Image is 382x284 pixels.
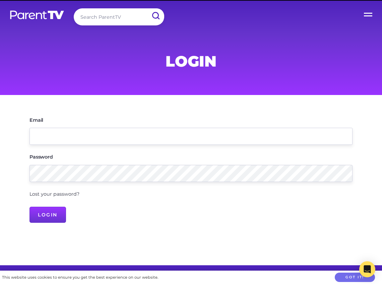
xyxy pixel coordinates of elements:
h1: Login [29,55,353,68]
input: Login [29,207,66,223]
div: Open Intercom Messenger [359,261,375,277]
label: Email [29,118,43,122]
div: This website uses cookies to ensure you get the best experience on our website. [2,274,158,281]
input: Search ParentTV [74,8,164,25]
label: Password [29,155,53,159]
button: Got it! [335,273,375,282]
input: Submit [147,8,164,23]
img: parenttv-logo-white.4c85aaf.svg [9,10,65,20]
a: Lost your password? [29,191,79,197]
